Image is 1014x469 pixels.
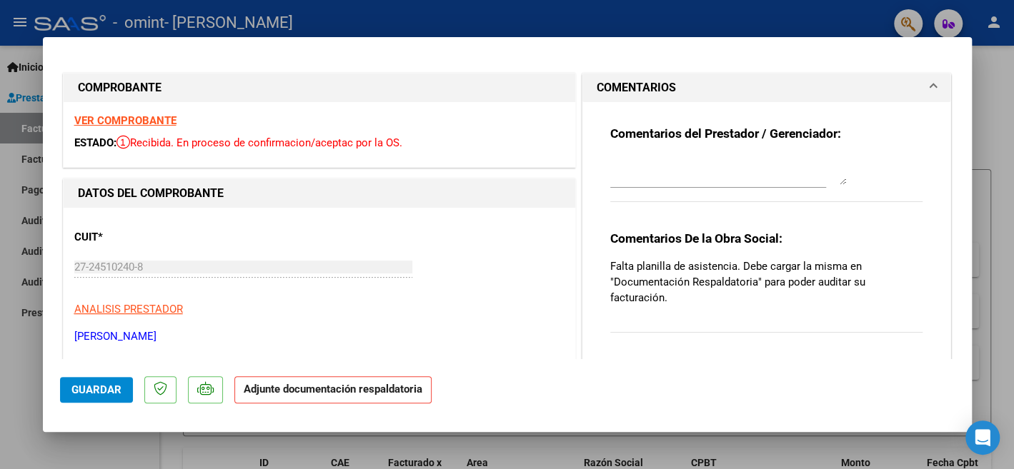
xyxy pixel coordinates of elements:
[582,102,951,370] div: COMENTARIOS
[78,81,161,94] strong: COMPROBANTE
[610,231,782,246] strong: Comentarios De la Obra Social:
[74,328,565,345] p: [PERSON_NAME]
[116,136,402,149] span: Recibida. En proceso de confirmacion/aceptac por la OS.
[74,136,116,149] span: ESTADO:
[244,383,422,395] strong: Adjunte documentación respaldatoria
[60,377,133,403] button: Guardar
[78,186,224,200] strong: DATOS DEL COMPROBANTE
[965,420,1000,455] div: Open Intercom Messenger
[71,383,121,396] span: Guardar
[610,258,923,306] p: Falta planilla de asistencia. Debe cargar la misma en "Documentación Respaldatoria" para poder au...
[610,126,841,141] strong: Comentarios del Prestador / Gerenciador:
[74,229,222,246] p: CUIT
[597,79,676,96] h1: COMENTARIOS
[582,74,951,102] mat-expansion-panel-header: COMENTARIOS
[74,114,177,127] a: VER COMPROBANTE
[74,303,183,316] span: ANALISIS PRESTADOR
